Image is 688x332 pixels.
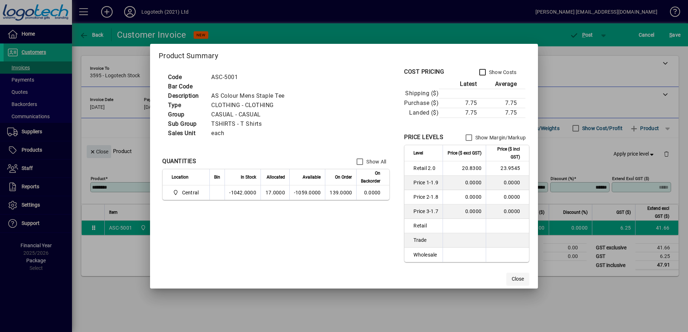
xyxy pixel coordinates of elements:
div: PRICE LEVELS [404,133,443,142]
td: Shipping ($) [404,89,439,98]
span: Available [303,173,321,181]
td: Type [164,101,208,110]
span: Close [512,275,524,283]
span: Retail [413,222,438,229]
span: Location [172,173,189,181]
td: 0.0000 [443,176,486,190]
td: -1059.0000 [289,185,325,200]
td: CLOTHING - CLOTHING [208,101,293,110]
td: 23.9545 [486,161,529,176]
span: Central [172,188,202,197]
td: 0.0000 [486,204,529,219]
span: Price 1-1.9 [413,179,438,186]
td: 0.0000 [486,176,529,190]
span: Retail 2.0 [413,165,438,172]
td: each [208,129,293,138]
span: Price 2-1.8 [413,193,438,200]
span: Trade [413,236,438,244]
td: 0.0000 [443,204,486,219]
td: 0.0000 [486,190,529,204]
span: Price ($ incl GST) [490,145,520,161]
h2: Product Summary [150,44,538,65]
div: COST PRICING [404,68,444,76]
th: Latest [439,79,482,89]
span: Level [413,149,423,157]
td: Description [164,91,208,101]
td: ASC-5001 [208,73,293,82]
label: Show All [365,158,386,165]
td: Bar Code [164,82,208,91]
span: Bin [214,173,220,181]
td: Purchase ($) [404,98,439,108]
td: CASUAL - CASUAL [208,110,293,119]
td: 17.0000 [261,185,289,200]
label: Show Margin/Markup [474,134,526,141]
span: On Order [335,173,352,181]
span: In Stock [241,173,256,181]
span: Wholesale [413,251,438,258]
td: -1042.0000 [225,185,261,200]
td: 0.0000 [443,190,486,204]
td: AS Colour Mens Staple Tee [208,91,293,101]
span: Allocated [267,173,285,181]
td: 0.0000 [356,185,389,200]
td: Landed ($) [404,108,439,117]
span: Price 3-1.7 [413,208,438,215]
td: 7.75 [482,108,525,117]
td: TSHIRTS - T Shirts [208,119,293,129]
span: Central [182,189,199,196]
span: Price ($ excl GST) [448,149,481,157]
td: Code [164,73,208,82]
td: 7.75 [439,98,482,108]
td: 7.75 [482,98,525,108]
td: 20.8300 [443,161,486,176]
th: Average [482,79,525,89]
td: Sub Group [164,119,208,129]
div: QUANTITIES [162,157,196,166]
span: 139.0000 [330,190,352,195]
label: Show Costs [488,69,517,76]
td: Group [164,110,208,119]
span: On Backorder [361,169,380,185]
td: Sales Unit [164,129,208,138]
td: 7.75 [439,108,482,117]
button: Close [506,273,529,286]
